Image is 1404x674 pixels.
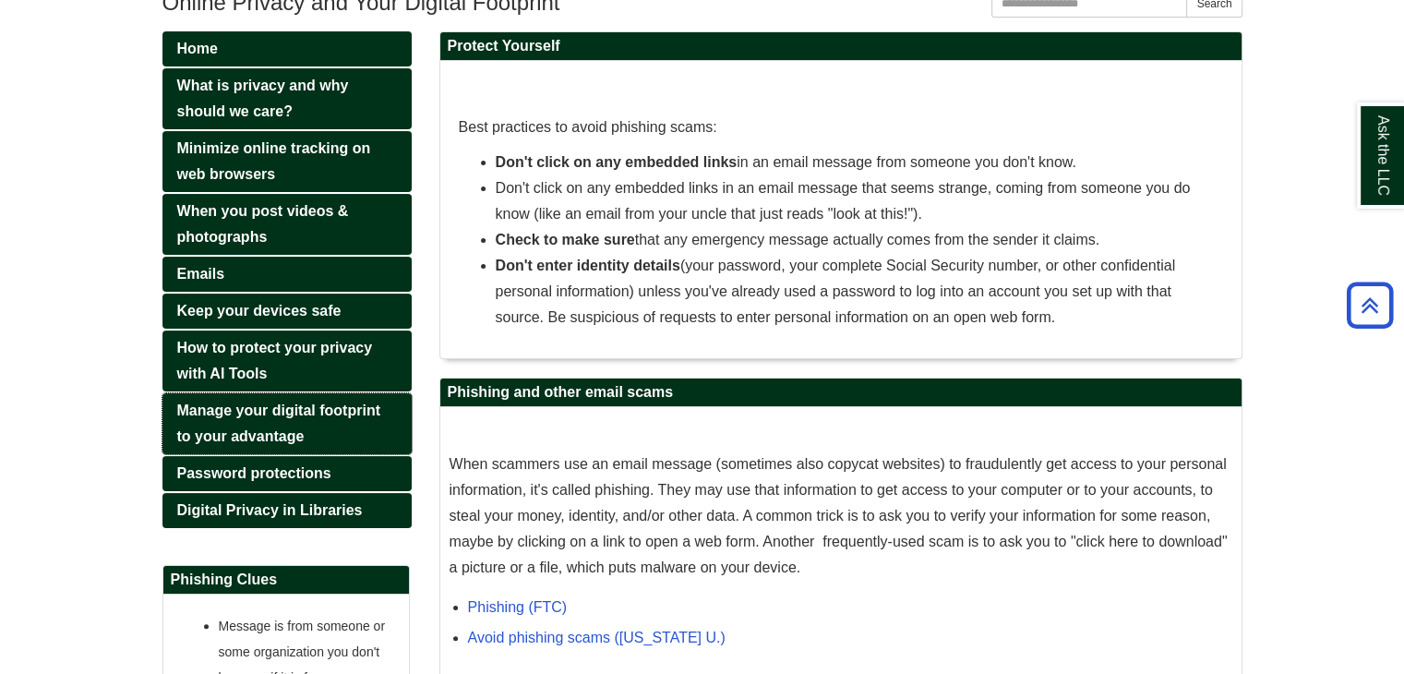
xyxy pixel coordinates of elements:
a: Avoid phishing scams ([US_STATE] U.) [468,630,726,645]
span: Digital Privacy in Libraries [177,502,363,518]
span: Password protections [177,465,331,481]
h2: Phishing and other email scams [440,379,1242,407]
a: When you post videos & photographs [162,194,412,255]
span: Don't click on any embedded links [496,154,738,170]
span: Manage your digital footprint to your advantage [177,403,380,444]
span: When scammers use an email message (sometimes also copycat websites) to fraudulently get access t... [450,456,1228,575]
span: Best practices to avoid phishing scams: [459,119,717,135]
h2: Phishing Clues [163,566,409,595]
span: Home [177,41,218,56]
span: in an email message from someone you don't know. [496,154,1076,170]
a: Manage your digital footprint to your advantage [162,393,412,454]
span: What is privacy and why should we care? [177,78,349,119]
a: What is privacy and why should we care? [162,68,412,129]
a: Back to Top [1340,293,1399,318]
a: Emails [162,257,412,292]
span: Emails [177,266,225,282]
a: Minimize online tracking on web browsers [162,131,412,192]
span: (your password, your complete Social Security number, or other confidential personal information)... [496,258,1176,325]
span: Keep your devices safe [177,303,342,319]
span: Minimize online tracking on web browsers [177,140,371,182]
span: When you post videos & photographs [177,203,349,245]
a: Digital Privacy in Libraries [162,493,412,528]
span: Check to make sure [496,232,635,247]
a: Password protections [162,456,412,491]
a: Home [162,31,412,66]
a: Keep your devices safe [162,294,412,329]
a: How to protect your privacy with AI Tools [162,331,412,391]
span: that any emergency message actually comes from the sender it claims. [496,232,1100,247]
a: Phishing (FTC) [468,599,568,615]
span: Don't click on any embedded links in an email message that seems strange, coming from someone you... [496,180,1191,222]
span: Don't enter identity details [496,258,680,273]
span: How to protect your privacy with AI Tools [177,340,373,381]
h2: Protect Yourself [440,32,1242,61]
